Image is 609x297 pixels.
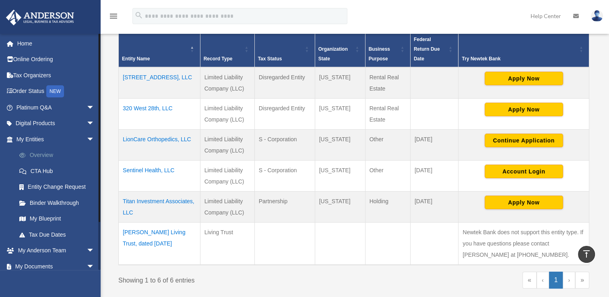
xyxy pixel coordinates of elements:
td: Living Trust [200,222,254,265]
td: Partnership [254,191,315,222]
td: LionCare Orthopedics, LLC [119,129,200,160]
span: Organization State [318,46,348,62]
a: Home [6,35,107,52]
div: NEW [46,85,64,97]
td: Limited Liability Company (LLC) [200,129,254,160]
a: Tax Due Dates [11,227,107,243]
td: [PERSON_NAME] Living Trust, dated [DATE] [119,222,200,265]
i: search [134,11,143,20]
td: [US_STATE] [315,129,365,160]
td: [US_STATE] [315,67,365,99]
a: My Entitiesarrow_drop_down [6,131,107,147]
a: CTA Hub [11,163,107,179]
th: Record Type: Activate to sort [200,31,254,67]
th: Try Newtek Bank : Activate to sort [458,31,589,67]
td: [US_STATE] [315,160,365,191]
span: arrow_drop_down [87,258,103,275]
td: Limited Liability Company (LLC) [200,67,254,99]
th: Federal Return Due Date: Activate to sort [410,31,458,67]
button: Apply Now [485,72,563,85]
td: [DATE] [410,160,458,191]
span: Entity Name [122,56,150,62]
td: Disregarded Entity [254,67,315,99]
td: [US_STATE] [315,191,365,222]
td: Disregarded Entity [254,98,315,129]
div: Showing 1 to 6 of 6 entries [118,272,348,286]
a: My Blueprint [11,211,107,227]
th: Entity Name: Activate to invert sorting [119,31,200,67]
td: Limited Liability Company (LLC) [200,160,254,191]
td: Rental Real Estate [365,67,410,99]
th: Business Purpose: Activate to sort [365,31,410,67]
td: [DATE] [410,191,458,222]
button: Continue Application [485,134,563,147]
span: Federal Return Due Date [414,37,440,62]
span: Business Purpose [369,46,390,62]
th: Organization State: Activate to sort [315,31,365,67]
td: [STREET_ADDRESS], LLC [119,67,200,99]
img: User Pic [591,10,603,22]
span: arrow_drop_down [87,243,103,259]
a: Binder Walkthrough [11,195,107,211]
a: vertical_align_top [578,246,595,263]
td: Limited Liability Company (LLC) [200,98,254,129]
td: Newtek Bank does not support this entity type. If you have questions please contact [PERSON_NAME]... [458,222,589,265]
td: Rental Real Estate [365,98,410,129]
a: My Documentsarrow_drop_down [6,258,107,274]
a: Account Login [485,167,563,174]
a: First [522,272,537,289]
a: My Anderson Teamarrow_drop_down [6,243,107,259]
td: Holding [365,191,410,222]
button: Apply Now [485,103,563,116]
td: S - Corporation [254,129,315,160]
a: Digital Productsarrow_drop_down [6,115,107,132]
td: Other [365,129,410,160]
a: Online Ordering [6,52,107,68]
img: Anderson Advisors Platinum Portal [4,10,76,25]
span: Tax Status [258,56,282,62]
a: Platinum Q&Aarrow_drop_down [6,99,107,115]
th: Tax Status: Activate to sort [254,31,315,67]
i: vertical_align_top [582,249,591,259]
td: Limited Liability Company (LLC) [200,191,254,222]
span: arrow_drop_down [87,99,103,116]
td: [DATE] [410,129,458,160]
td: 320 West 28th, LLC [119,98,200,129]
td: Other [365,160,410,191]
span: arrow_drop_down [87,131,103,148]
a: Tax Organizers [6,67,107,83]
a: menu [109,14,118,21]
a: Overview [11,147,107,163]
span: Record Type [204,56,233,62]
td: S - Corporation [254,160,315,191]
div: Try Newtek Bank [462,54,577,64]
span: arrow_drop_down [87,115,103,132]
a: Entity Change Request [11,179,107,195]
button: Apply Now [485,196,563,209]
a: Order StatusNEW [6,83,107,100]
i: menu [109,11,118,21]
td: Sentinel Health, LLC [119,160,200,191]
button: Account Login [485,165,563,178]
td: Titan Investment Associates, LLC [119,191,200,222]
td: [US_STATE] [315,98,365,129]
